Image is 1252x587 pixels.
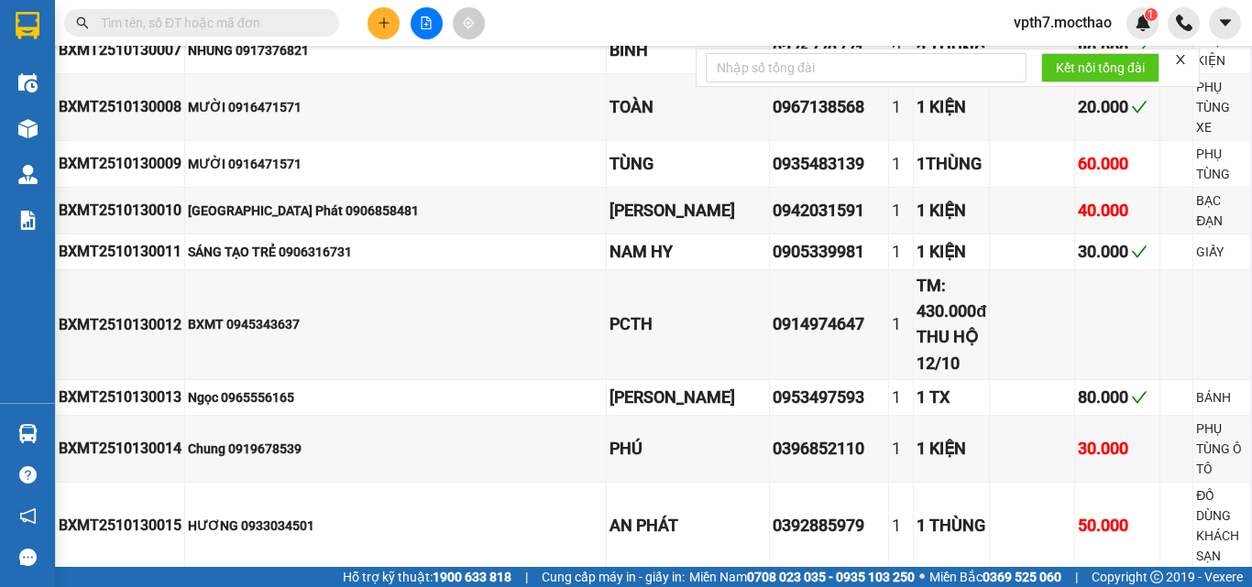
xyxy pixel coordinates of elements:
[56,27,185,74] td: BXMT2510130007
[59,152,181,175] div: BXMT2510130009
[917,513,986,538] div: 1 THÙNG
[607,483,770,570] td: AN PHÁT
[1145,8,1158,21] sup: 1
[917,94,986,120] div: 1 KIỆN
[1078,198,1157,223] div: 40.000
[19,466,37,484] span: question-circle
[706,53,1027,82] input: Nhập số tổng đài
[462,16,475,29] span: aim
[892,311,910,337] div: 1
[188,242,603,262] div: SÁNG TẠO TRẺ 0906316731
[1148,8,1154,21] span: 1
[18,424,38,443] img: warehouse-icon
[610,311,766,337] div: PCTH
[59,437,181,460] div: BXMT2510130014
[343,567,511,587] span: Hỗ trợ kỹ thuật:
[420,16,433,29] span: file-add
[1056,58,1145,78] span: Kết nối tổng đài
[56,234,185,270] td: BXMT2510130011
[1150,571,1163,583] span: copyright
[770,74,889,141] td: 0967138568
[607,141,770,188] td: TÙNG
[1176,15,1192,31] img: phone-icon
[770,380,889,416] td: 0953497593
[773,385,885,410] div: 0953497593
[188,40,603,60] div: NHUNG 0917376821
[610,385,766,410] div: [PERSON_NAME]
[1078,385,1157,410] div: 80.000
[59,514,181,537] div: BXMT2510130015
[892,151,910,177] div: 1
[1196,144,1247,184] div: PHỤ TÙNG
[188,201,603,221] div: [GEOGRAPHIC_DATA] Phát 0906858481
[378,16,390,29] span: plus
[607,188,770,234] td: Xuân Phong
[59,95,181,118] div: BXMT2510130008
[929,567,1061,587] span: Miền Bắc
[770,188,889,234] td: 0942031591
[433,570,511,584] strong: 1900 633 818
[773,151,885,177] div: 0935483139
[610,239,766,265] div: NAM HY
[18,165,38,184] img: warehouse-icon
[607,27,770,74] td: BÌNH
[773,436,885,462] div: 0396852110
[773,239,885,265] div: 0905339981
[542,567,685,587] span: Cung cấp máy in - giấy in:
[1131,389,1148,406] span: check
[689,567,915,587] span: Miền Nam
[770,416,889,483] td: 0396852110
[1041,53,1159,82] button: Kết nối tổng đài
[188,439,603,459] div: Chung 0919678539
[917,436,986,462] div: 1 KIỆN
[607,234,770,270] td: NAM HY
[607,416,770,483] td: PHÚ
[917,385,986,410] div: 1 TX
[770,483,889,570] td: 0392885979
[917,151,986,177] div: 1THÙNG
[610,436,766,462] div: PHÚ
[770,234,889,270] td: 0905339981
[892,94,910,120] div: 1
[1174,53,1187,66] span: close
[1078,94,1157,120] div: 20.000
[983,570,1061,584] strong: 0369 525 060
[1078,513,1157,538] div: 50.000
[1209,7,1241,39] button: caret-down
[892,513,910,538] div: 1
[59,199,181,222] div: BXMT2510130010
[1078,239,1157,265] div: 30.000
[917,273,986,376] div: TM: 430.000đ THU HỘ 12/10
[770,270,889,380] td: 0914974647
[1078,436,1157,462] div: 30.000
[770,141,889,188] td: 0935483139
[610,151,766,177] div: TÙNG
[610,38,766,63] div: BÌNH
[747,570,915,584] strong: 0708 023 035 - 0935 103 250
[1196,190,1247,231] div: BẠC ĐẠN
[188,387,603,408] div: Ngọc 0965556165
[188,314,603,334] div: BXMT 0945343637
[56,270,185,380] td: BXMT2510130012
[188,154,603,174] div: MƯỜI 0916471571
[1078,151,1157,177] div: 60.000
[1217,15,1234,31] span: caret-down
[101,13,317,33] input: Tìm tên, số ĐT hoặc mã đơn
[188,516,603,536] div: HƯƠNG 0933034501
[59,386,181,408] div: BXMT2510130013
[773,94,885,120] div: 0967138568
[76,16,89,29] span: search
[610,94,766,120] div: TOÀN
[1196,419,1247,479] div: PHỤ TÙNG Ô TÔ
[56,483,185,570] td: BXMT2510130015
[1196,77,1247,137] div: PHỤ TÙNG XE
[919,573,925,581] span: ⚪️
[19,507,37,525] span: notification
[1075,567,1078,587] span: |
[1135,15,1151,31] img: icon-new-feature
[56,188,185,234] td: BXMT2510130010
[1196,387,1247,408] div: BÁNH
[999,11,1126,34] span: vpth7.mocthao
[56,141,185,188] td: BXMT2510130009
[610,513,766,538] div: AN PHÁT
